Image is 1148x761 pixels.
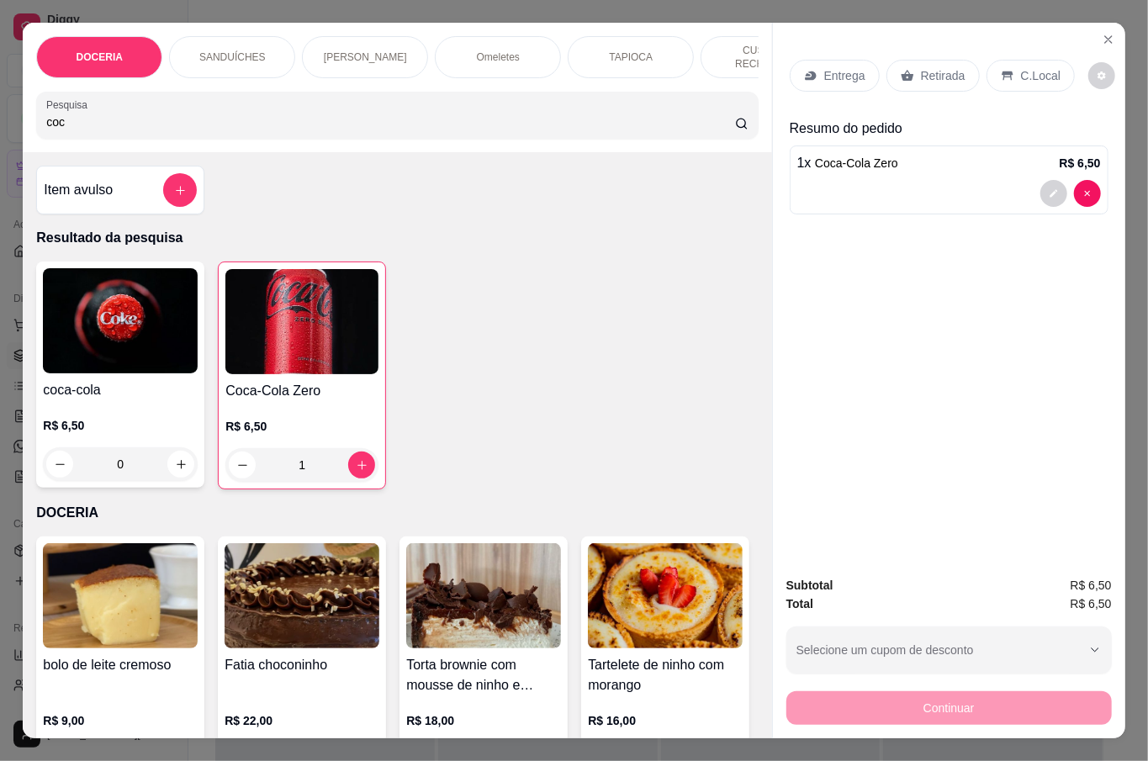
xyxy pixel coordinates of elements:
[1040,180,1067,207] button: decrease-product-quantity
[43,268,198,373] img: product-image
[921,67,965,84] p: Retirada
[588,655,743,695] h4: Tartelete de ninho com morango
[406,655,561,695] h4: Torta brownie com mousse de ninho e ganache de chocolate
[815,156,898,170] span: Coca-Cola Zero
[1060,155,1101,172] p: R$ 6,50
[163,173,197,207] button: add-separate-item
[77,50,123,64] p: DOCERIA
[225,269,378,374] img: product-image
[588,543,743,648] img: product-image
[1074,180,1101,207] button: decrease-product-quantity
[43,417,198,434] p: R$ 6,50
[44,180,113,200] h4: Item avulso
[36,503,758,523] p: DOCERIA
[406,543,561,648] img: product-image
[43,380,198,400] h4: coca-cola
[1071,595,1112,613] span: R$ 6,50
[225,543,379,648] img: product-image
[1071,576,1112,595] span: R$ 6,50
[824,67,865,84] p: Entrega
[609,50,653,64] p: TAPIOCA
[324,50,407,64] p: [PERSON_NAME]
[225,655,379,675] h4: Fatia choconinho
[225,381,378,401] h4: Coca-Cola Zero
[406,712,561,729] p: R$ 18,00
[786,597,813,610] strong: Total
[786,626,1112,674] button: Selecione um cupom de desconto
[715,44,812,71] p: CUSCUZ RECHEADO
[225,418,378,435] p: R$ 6,50
[46,451,73,478] button: decrease-product-quantity
[348,452,375,478] button: increase-product-quantity
[46,114,735,130] input: Pesquisa
[43,543,198,648] img: product-image
[790,119,1108,139] p: Resumo do pedido
[1088,62,1115,89] button: decrease-product-quantity
[43,655,198,675] h4: bolo de leite cremoso
[36,228,758,248] p: Resultado da pesquisa
[1021,67,1061,84] p: C.Local
[477,50,520,64] p: Omeletes
[199,50,266,64] p: SANDUÍCHES
[797,153,898,173] p: 1 x
[167,451,194,478] button: increase-product-quantity
[1095,26,1122,53] button: Close
[43,712,198,729] p: R$ 9,00
[229,452,256,478] button: decrease-product-quantity
[786,579,833,592] strong: Subtotal
[46,98,93,112] label: Pesquisa
[225,712,379,729] p: R$ 22,00
[588,712,743,729] p: R$ 16,00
